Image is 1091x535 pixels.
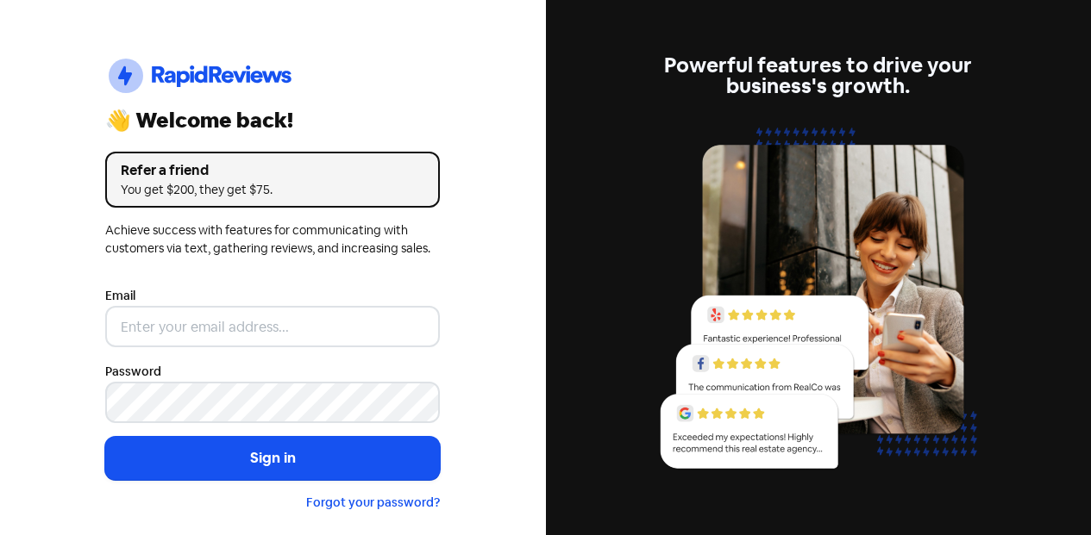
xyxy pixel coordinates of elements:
div: Achieve success with features for communicating with customers via text, gathering reviews, and i... [105,221,440,258]
label: Password [105,363,161,381]
img: reviews [651,117,986,488]
div: You get $200, they get $75. [121,181,424,199]
div: 👋 Welcome back! [105,110,440,131]
div: Refer a friend [121,160,424,181]
label: Email [105,287,135,305]
div: Powerful features to drive your business's growth. [651,55,986,96]
input: Enter your email address... [105,306,440,347]
a: Forgot your password? [306,495,440,510]
button: Sign in [105,437,440,480]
